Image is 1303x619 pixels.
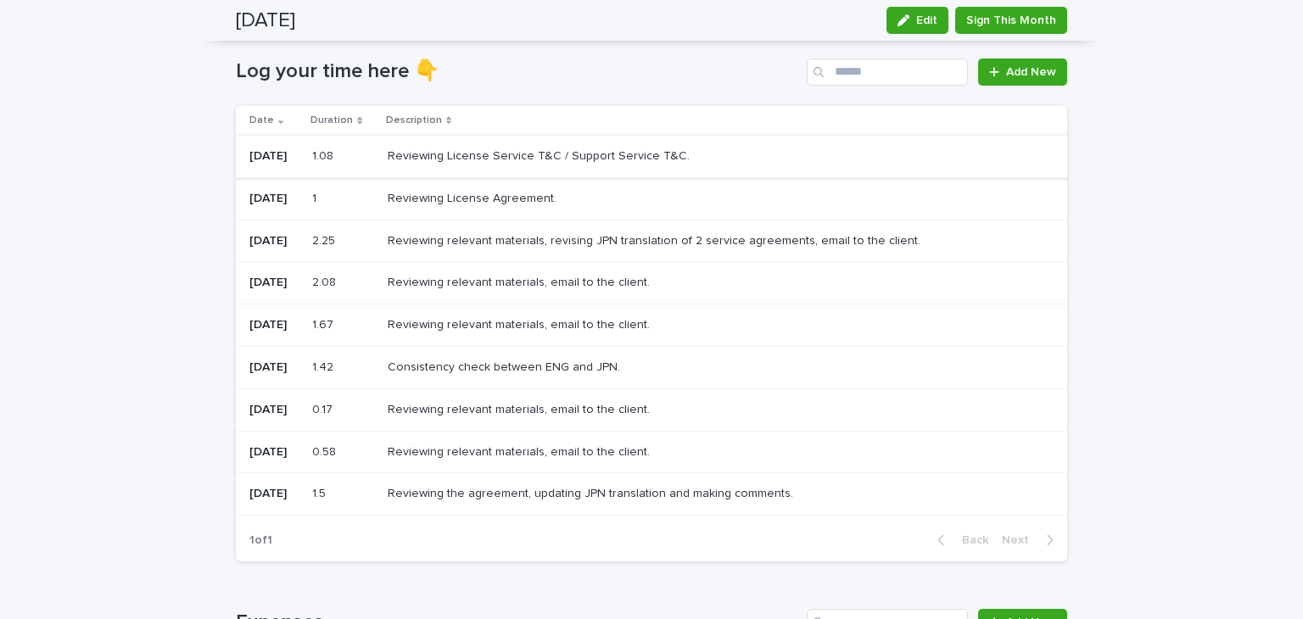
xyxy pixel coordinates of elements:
tr: [DATE]11 Reviewing License Agreement.Reviewing License Agreement. [236,177,1067,220]
p: 1.42 [312,357,337,375]
tr: [DATE]2.082.08 Reviewing relevant materials, email to the client.Reviewing relevant materials, em... [236,262,1067,304]
span: Next [1002,534,1039,546]
tr: [DATE]1.671.67 Reviewing relevant materials, email to the client.Reviewing relevant materials, em... [236,304,1067,347]
p: 2.08 [312,272,339,290]
p: [DATE] [249,360,299,375]
span: Back [952,534,988,546]
p: Reviewing relevant materials, email to the client. [388,399,653,417]
p: [DATE] [249,234,299,248]
p: Reviewing License Agreement. [388,188,560,206]
p: Description [386,111,442,130]
p: 1.08 [312,146,337,164]
p: 1.67 [312,315,337,332]
button: Edit [886,7,948,34]
span: Add New [1006,66,1056,78]
p: [DATE] [249,318,299,332]
p: Date [249,111,274,130]
tr: [DATE]1.51.5 Reviewing the agreement, updating JPN translation and making comments.Reviewing the ... [236,473,1067,516]
p: Reviewing the agreement, updating JPN translation and making comments. [388,483,797,501]
p: Reviewing relevant materials, email to the client. [388,315,653,332]
p: 1 [312,188,320,206]
input: Search [807,59,968,86]
p: Reviewing relevant materials, email to the client. [388,272,653,290]
button: Sign This Month [955,7,1067,34]
tr: [DATE]0.170.17 Reviewing relevant materials, email to the client.Reviewing relevant materials, em... [236,388,1067,431]
tr: [DATE]1.081.08 Reviewing License Service T&C / Support Service T&C.Reviewing License Service T&C ... [236,135,1067,177]
a: Add New [978,59,1067,86]
button: Next [995,533,1067,548]
h2: [DATE] [236,8,295,33]
p: [DATE] [249,149,299,164]
p: [DATE] [249,403,299,417]
tr: [DATE]2.252.25 Reviewing relevant materials, revising JPN translation of 2 service agreements, em... [236,220,1067,262]
tr: [DATE]1.421.42 Consistency check between ENG and JPN.Consistency check between ENG and JPN. [236,346,1067,388]
tr: [DATE]0.580.58 Reviewing relevant materials, email to the client.Reviewing relevant materials, em... [236,431,1067,473]
p: [DATE] [249,487,299,501]
p: 1 of 1 [236,520,286,561]
p: 1.5 [312,483,329,501]
p: 2.25 [312,231,338,248]
span: Sign This Month [966,12,1056,29]
p: [DATE] [249,192,299,206]
span: Edit [916,14,937,26]
p: Reviewing License Service T&C / Support Service T&C. [388,146,693,164]
p: Reviewing relevant materials, revising JPN translation of 2 service agreements, email to the client. [388,231,924,248]
p: [DATE] [249,445,299,460]
h1: Log your time here 👇 [236,59,800,84]
p: 0.58 [312,442,339,460]
button: Back [924,533,995,548]
p: [DATE] [249,276,299,290]
p: Consistency check between ENG and JPN. [388,357,624,375]
p: Duration [310,111,353,130]
p: 0.17 [312,399,336,417]
p: Reviewing relevant materials, email to the client. [388,442,653,460]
